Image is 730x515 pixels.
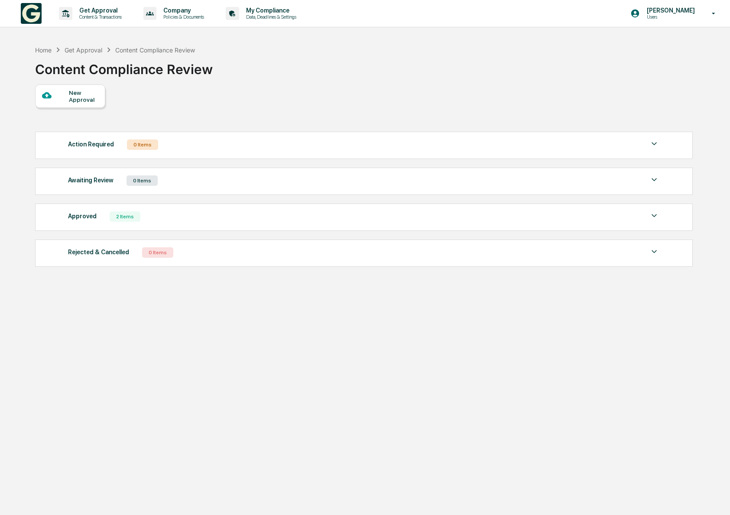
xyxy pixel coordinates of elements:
img: caret [649,211,659,221]
p: [PERSON_NAME] [640,7,699,14]
p: Content & Transactions [72,14,126,20]
div: Get Approval [65,46,102,54]
img: logo [21,3,42,24]
img: caret [649,246,659,257]
div: 0 Items [142,247,173,258]
div: 2 Items [110,211,140,222]
p: Company [156,7,208,14]
p: Users [640,14,699,20]
div: Content Compliance Review [35,55,213,77]
p: Get Approval [72,7,126,14]
img: caret [649,139,659,149]
div: 0 Items [127,175,158,186]
p: My Compliance [239,7,301,14]
div: New Approval [69,89,98,103]
div: Content Compliance Review [115,46,195,54]
div: Awaiting Review [68,175,114,186]
div: 0 Items [127,139,158,150]
div: Approved [68,211,97,222]
iframe: Open customer support [702,486,726,510]
img: caret [649,175,659,185]
p: Policies & Documents [156,14,208,20]
div: Rejected & Cancelled [68,246,129,258]
div: Action Required [68,139,114,150]
div: Home [35,46,52,54]
p: Data, Deadlines & Settings [239,14,301,20]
